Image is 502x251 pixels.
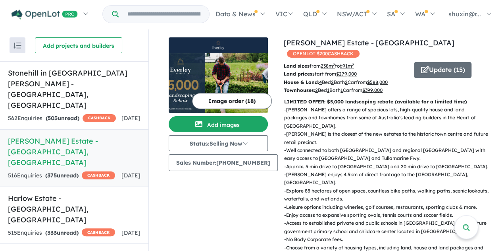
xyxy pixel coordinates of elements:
[46,115,79,122] strong: ( unread)
[284,171,489,187] p: - [PERSON_NAME] enjoys 4.5km of direct frontage to the [GEOGRAPHIC_DATA], [GEOGRAPHIC_DATA].
[8,171,115,181] div: 516 Enquir ies
[35,37,122,53] button: Add projects and builders
[83,114,116,122] span: CASHBACK
[284,163,489,171] p: - Approx. 5 min drive to [GEOGRAPHIC_DATA] and 20 min drive to [GEOGRAPHIC_DATA].
[340,87,343,93] u: 1
[352,62,354,67] sup: 2
[284,38,454,47] a: [PERSON_NAME] Estate - [GEOGRAPHIC_DATA]
[284,79,319,85] b: House & Land:
[414,62,471,78] button: Update (15)
[82,171,115,179] span: CASHBACK
[169,135,268,151] button: Status:Selling Now
[284,106,489,130] p: - [PERSON_NAME] offers a range of spacious lots, high-quality house and land packages and townhom...
[120,6,208,23] input: Try estate name, suburb, builder or developer
[284,219,489,235] p: - Access to established private and public schools in [GEOGRAPHIC_DATA], plus a future government...
[47,172,57,179] span: 375
[284,98,482,106] p: LIMITED OFFER: $5,000 landscaping rebate (available for a limited time)
[121,229,140,236] span: [DATE]
[45,229,79,236] strong: ( unread)
[12,10,78,19] img: Openlot PRO Logo White
[8,114,116,123] div: 562 Enquir ies
[82,228,115,236] span: CASHBACK
[284,235,489,243] p: - No Body Corporate fees.
[284,86,408,94] p: Bed Bath Car from
[8,193,140,225] h5: Harlow Estate - [GEOGRAPHIC_DATA] , [GEOGRAPHIC_DATA]
[336,71,357,77] u: $ 279,000
[315,87,318,93] u: 2
[169,116,268,132] button: Add images
[169,37,268,113] a: Everley Estate - Sunbury LogoEverley Estate - Sunbury
[284,78,408,86] p: Bed Bath Car from
[321,63,335,69] u: 238 m
[340,63,354,69] u: 691 m
[284,71,312,77] b: Land prices
[8,228,115,238] div: 515 Enquir ies
[345,79,348,85] u: 2
[333,62,335,67] sup: 2
[284,62,408,70] p: from
[121,172,140,179] span: [DATE]
[284,70,408,78] p: start from
[367,79,388,85] u: $ 588,000
[192,93,272,109] button: Image order (18)
[8,68,140,111] h5: Stonehill in [GEOGRAPHIC_DATA][PERSON_NAME] - [GEOGRAPHIC_DATA] , [GEOGRAPHIC_DATA]
[284,187,489,203] p: - Explore 88 hectares of open space, countless bike paths, walking paths, scenic lookouts, waterf...
[448,10,481,18] span: shuxin@r...
[284,87,315,93] b: Townhouses:
[8,136,140,168] h5: [PERSON_NAME] Estate - [GEOGRAPHIC_DATA] , [GEOGRAPHIC_DATA]
[284,211,489,219] p: - Enjoy access to expansive sporting ovals, tennis courts and soccer fields.
[284,130,489,146] p: - [PERSON_NAME] is the closest of the new estates to the historic town centre and future retail p...
[47,229,57,236] span: 333
[169,53,268,113] img: Everley Estate - Sunbury
[172,41,265,50] img: Everley Estate - Sunbury Logo
[13,43,21,49] img: sort.svg
[121,115,140,122] span: [DATE]
[284,203,489,211] p: - Leisure options including wineries, golf courses, restaurants, sporting clubs & more.
[331,79,334,85] u: 2
[327,87,329,93] u: 1
[45,172,79,179] strong: ( unread)
[284,146,489,163] p: - Well connected to both [GEOGRAPHIC_DATA] and regional [GEOGRAPHIC_DATA] with easy access to [GE...
[284,63,310,69] b: Land sizes
[169,154,278,171] button: Sales Number:[PHONE_NUMBER]
[335,63,354,69] span: to
[362,87,383,93] u: $ 399,000
[319,79,322,85] u: 4
[287,50,360,58] span: OPENLOT $ 200 CASHBACK
[48,115,58,122] span: 503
